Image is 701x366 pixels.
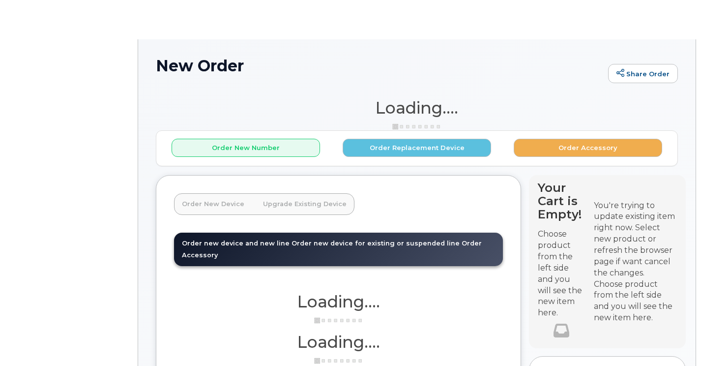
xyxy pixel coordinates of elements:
button: Order Replacement Device [343,139,491,157]
img: ajax-loader-3a6953c30dc77f0bf724df975f13086db4f4c1262e45940f03d1251963f1bf2e.gif [314,317,363,324]
div: Choose product from the left side and you will see the new item here. [594,279,677,324]
div: You're trying to update existing item right now. Select new product or refresh the browser page i... [594,200,677,279]
span: Order new device for existing or suspended line [292,240,460,247]
img: ajax-loader-3a6953c30dc77f0bf724df975f13086db4f4c1262e45940f03d1251963f1bf2e.gif [314,357,363,365]
h1: Loading.... [174,333,503,351]
button: Order New Number [172,139,320,157]
h1: New Order [156,57,603,74]
p: Choose product from the left side and you will see the new item here. [538,229,584,319]
img: ajax-loader-3a6953c30dc77f0bf724df975f13086db4f4c1262e45940f03d1251963f1bf2e.gif [392,123,441,130]
a: Upgrade Existing Device [255,193,354,215]
h1: Loading.... [156,99,678,117]
h4: Your Cart is Empty! [538,181,584,221]
h1: Loading.... [174,293,503,310]
a: Share Order [608,64,678,84]
span: Order new device and new line [182,240,290,247]
button: Order Accessory [514,139,662,157]
a: Order New Device [174,193,252,215]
